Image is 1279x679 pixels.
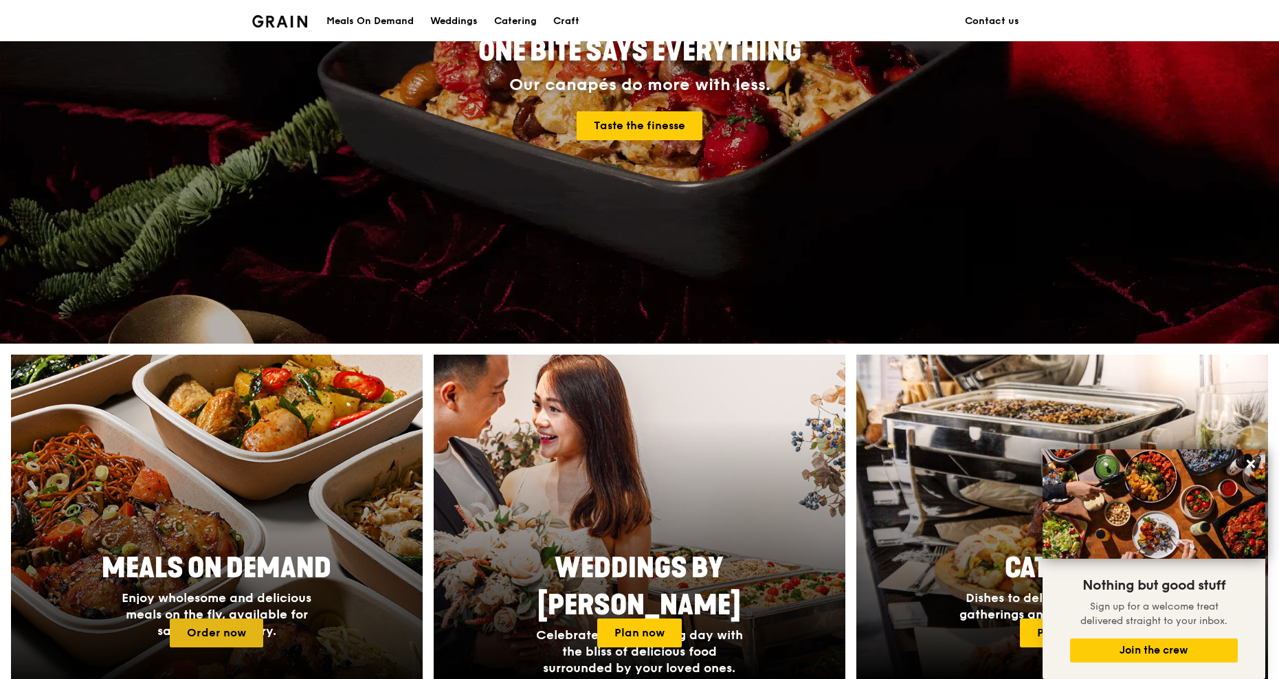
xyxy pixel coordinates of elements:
a: Plan now [597,619,682,647]
div: Our canapés do more with less. [392,76,887,95]
span: Celebrate your wedding day with the bliss of delicious food surrounded by your loved ones. [536,627,743,676]
div: Meals On Demand [326,1,414,42]
a: Contact us [957,1,1027,42]
div: Catering [494,1,537,42]
a: Weddings [422,1,486,42]
span: ONE BITE SAYS EVERYTHING [478,35,801,68]
span: Enjoy wholesome and delicious meals on the fly, available for same-day delivery. [122,590,311,638]
a: Catering [486,1,545,42]
a: Order now [170,619,263,647]
a: Taste the finesse [577,111,702,140]
img: Grain [252,15,308,27]
button: Close [1240,453,1262,475]
span: Weddings by [PERSON_NAME] [537,552,741,622]
img: DSC07876-Edit02-Large.jpeg [1043,449,1265,559]
span: Catering [1005,552,1120,585]
button: Join the crew [1070,638,1238,663]
div: Craft [553,1,579,42]
span: Sign up for a welcome treat delivered straight to your inbox. [1080,601,1227,627]
span: Nothing but good stuff [1082,577,1225,594]
span: Meals On Demand [102,552,331,585]
a: Craft [545,1,588,42]
div: Weddings [430,1,478,42]
a: Plan now [1020,619,1104,647]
